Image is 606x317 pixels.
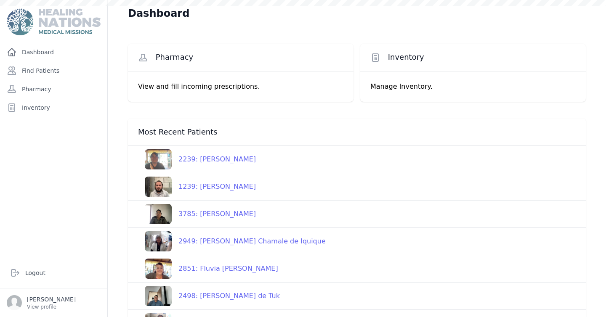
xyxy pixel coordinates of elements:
a: [PERSON_NAME] View profile [7,295,101,310]
a: Find Patients [3,62,104,79]
a: Pharmacy View and fill incoming prescriptions. [128,44,353,102]
h1: Dashboard [128,7,189,20]
p: [PERSON_NAME] [27,295,76,304]
a: 2498: [PERSON_NAME] de Tuk [138,286,280,306]
a: Dashboard [3,44,104,61]
p: View and fill incoming prescriptions. [138,82,343,92]
p: Manage Inventory. [370,82,576,92]
span: Inventory [388,52,424,62]
a: 1239: [PERSON_NAME] [138,177,256,197]
img: 6v3hQTkhAAAAJXRFWHRkYXRlOmNyZWF0ZQAyMDI1LTA2LTIzVDE0OjU5OjAyKzAwOjAwYFajVQAAACV0RVh0ZGF0ZTptb2RpZ... [145,286,172,306]
img: fvH3HnreMCVEaEMejTjvwEMq9octsUl8AAAACV0RVh0ZGF0ZTpjcmVhdGUAMjAyMy0xMi0xOVQxNjo1MTo0MCswMDowMFnfxL... [145,259,172,279]
img: Medical Missions EMR [7,8,100,35]
a: Logout [7,264,101,281]
span: Most Recent Patients [138,127,218,137]
p: View profile [27,304,76,310]
a: Inventory [3,99,104,116]
img: x1BKXab4Mi9BgAAACV0RVh0ZGF0ZTpjcmVhdGUAMjAyNC0wMS0wMlQxODozMzowMCswMDowMLWmv9AAAAAldEVYdGRhdGU6bW... [145,149,172,169]
a: Pharmacy [3,81,104,98]
img: AAAACV0RVh0ZGF0ZTpjcmVhdGUAMjAyNS0wNi0yNFQxNDozNjo0MiswMDowMABbxBQAAAAldEVYdGRhdGU6bW9kaWZ5ADIwMj... [145,204,172,224]
div: 3785: [PERSON_NAME] [172,209,256,219]
a: 2851: Fluvia [PERSON_NAME] [138,259,278,279]
img: AAAAJXRFWHRkYXRlOm1vZGlmeQAyMDI0LTAyLTI3VDE2OjU4OjA5KzAwOjAwtuO0wwAAAABJRU5ErkJggg== [145,177,172,197]
img: dEOdAwAAACV0RVh0ZGF0ZTpjcmVhdGUAMjAyMy0xMi0xOVQxOTo1NTowNiswMDowMJDeijoAAAAldEVYdGRhdGU6bW9kaWZ5A... [145,231,172,251]
a: 2949: [PERSON_NAME] Chamale de Iquique [138,231,326,251]
div: 2239: [PERSON_NAME] [172,154,256,164]
span: Pharmacy [156,52,194,62]
a: 3785: [PERSON_NAME] [138,204,256,224]
div: 2498: [PERSON_NAME] de Tuk [172,291,280,301]
div: 2949: [PERSON_NAME] Chamale de Iquique [172,236,326,246]
a: 2239: [PERSON_NAME] [138,149,256,169]
div: 1239: [PERSON_NAME] [172,182,256,192]
a: Inventory Manage Inventory. [360,44,586,102]
div: 2851: Fluvia [PERSON_NAME] [172,264,278,274]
